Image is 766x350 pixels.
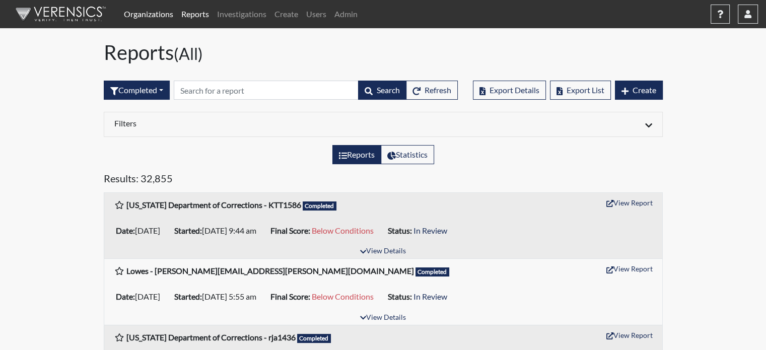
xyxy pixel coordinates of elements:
[104,40,663,64] h1: Reports
[602,195,657,211] button: View Report
[174,292,202,301] b: Started:
[174,81,359,100] input: Search by Registration ID, Interview Number, or Investigation Name.
[297,334,331,343] span: Completed
[174,44,203,63] small: (All)
[170,289,266,305] li: [DATE] 5:55 am
[126,200,301,209] b: [US_STATE] Department of Corrections - KTT1586
[406,81,458,100] button: Refresh
[270,226,310,235] b: Final Score:
[490,85,539,95] span: Export Details
[174,226,202,235] b: Started:
[602,327,657,343] button: View Report
[358,81,406,100] button: Search
[116,292,135,301] b: Date:
[120,4,177,24] a: Organizations
[112,289,170,305] li: [DATE]
[413,292,447,301] span: In Review
[550,81,611,100] button: Export List
[415,267,450,276] span: Completed
[177,4,213,24] a: Reports
[270,4,302,24] a: Create
[104,81,170,100] div: Filter by interview status
[270,292,310,301] b: Final Score:
[330,4,362,24] a: Admin
[112,223,170,239] li: [DATE]
[332,145,381,164] label: View the list of reports
[356,245,410,258] button: View Details
[104,172,663,188] h5: Results: 32,855
[413,226,447,235] span: In Review
[567,85,604,95] span: Export List
[388,226,412,235] b: Status:
[473,81,546,100] button: Export Details
[381,145,434,164] label: View statistics about completed interviews
[114,118,376,128] h6: Filters
[126,266,414,275] b: Lowes - [PERSON_NAME][EMAIL_ADDRESS][PERSON_NAME][DOMAIN_NAME]
[602,261,657,276] button: View Report
[126,332,296,342] b: [US_STATE] Department of Corrections - rja1436
[425,85,451,95] span: Refresh
[312,226,374,235] span: Below Conditions
[107,118,660,130] div: Click to expand/collapse filters
[633,85,656,95] span: Create
[116,226,135,235] b: Date:
[303,201,337,211] span: Completed
[302,4,330,24] a: Users
[170,223,266,239] li: [DATE] 9:44 am
[104,81,170,100] button: Completed
[615,81,663,100] button: Create
[377,85,400,95] span: Search
[312,292,374,301] span: Below Conditions
[356,311,410,325] button: View Details
[388,292,412,301] b: Status:
[213,4,270,24] a: Investigations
